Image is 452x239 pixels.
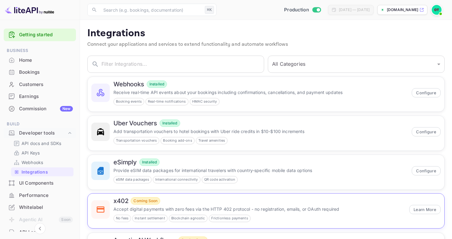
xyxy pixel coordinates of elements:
a: API docs and SDKs [14,140,71,147]
input: Search (e.g. bookings, documentation) [100,4,202,16]
p: API docs and SDKs [22,140,61,147]
span: Installed [160,120,180,126]
span: Business [4,47,76,54]
a: Integrations [14,169,71,175]
a: Getting started [19,31,73,38]
div: Performance [19,192,73,199]
div: Earnings [19,93,73,100]
div: API docs and SDKs [11,139,73,148]
a: Webhooks [14,159,71,166]
span: Booking add-ons [161,138,194,143]
button: Collapse navigation [34,223,46,234]
a: API Keys [14,150,71,156]
div: Customers [19,81,73,88]
span: Installed [147,81,167,87]
span: Build [4,121,76,127]
div: New [60,106,73,112]
a: API Logs [4,226,76,238]
span: Coming Soon [131,198,160,204]
div: Customers [4,79,76,91]
span: Production [284,6,309,14]
div: UI Components [19,180,73,187]
h6: eSimply [113,159,137,166]
div: Performance [4,190,76,202]
a: UI Components [4,177,76,189]
p: Connect your applications and services to extend functionality and automate workflows [87,41,445,48]
p: [DOMAIN_NAME] [387,7,418,13]
p: Accept digital payments with zero fees via the HTTP 402 protocol - no registration, emails, or OA... [113,206,406,212]
button: Configure [412,166,441,175]
a: Earnings [4,91,76,102]
a: Customers [4,79,76,90]
span: Instant settlement [133,216,167,221]
button: Learn More [409,205,441,214]
div: Getting started [4,29,76,41]
p: API Keys [22,150,40,156]
input: Filter Integrations... [101,56,264,73]
span: Booking events [114,99,144,104]
span: HMAC security [190,99,219,104]
img: LiteAPI logo [5,5,54,15]
h6: Uber Vouchers [113,119,157,127]
div: CommissionNew [4,103,76,115]
p: Webhooks [22,159,43,166]
span: Installed [140,159,159,165]
p: Receive real-time API events about your bookings including confirmations, cancellations, and paym... [113,89,408,96]
img: Oussama Tali [432,5,442,15]
button: Configure [412,127,441,136]
p: Add transportation vouchers to hotel bookings with Uber ride credits in $10-$100 increments [113,128,408,135]
div: Developer tools [4,128,76,139]
div: Switch to Sandbox mode [282,6,323,14]
span: No fees [114,216,131,221]
div: Bookings [19,69,73,76]
p: Integrations [87,27,445,40]
a: Bookings [4,66,76,78]
button: Configure [412,88,441,97]
span: Frictionless payments [209,216,250,221]
div: Commission [19,105,73,112]
span: International connectivity [153,177,200,182]
a: Performance [4,190,76,201]
span: Real-time notifications [146,99,188,104]
div: API Keys [11,148,73,157]
p: Integrations [22,169,48,175]
div: Earnings [4,91,76,103]
div: API Logs [19,229,73,236]
h6: x402 [113,197,128,205]
div: Integrations [11,167,73,176]
a: Whitelabel [4,202,76,213]
span: QR code activation [202,177,238,182]
div: Developer tools [19,130,67,137]
span: Travel amenities [196,138,227,143]
div: [DATE] — [DATE] [339,7,370,13]
p: Provide eSIM data packages for international travelers with country-specific mobile data options [113,167,408,174]
span: Transportation vouchers [114,138,159,143]
div: Webhooks [11,158,73,167]
a: Home [4,54,76,66]
div: ⌘K [205,6,214,14]
span: Blockchain agnostic [169,216,207,221]
div: Home [19,57,73,64]
div: Whitelabel [19,204,73,211]
a: CommissionNew [4,103,76,114]
span: eSIM data packages [114,177,151,182]
h6: Webhooks [113,80,144,88]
